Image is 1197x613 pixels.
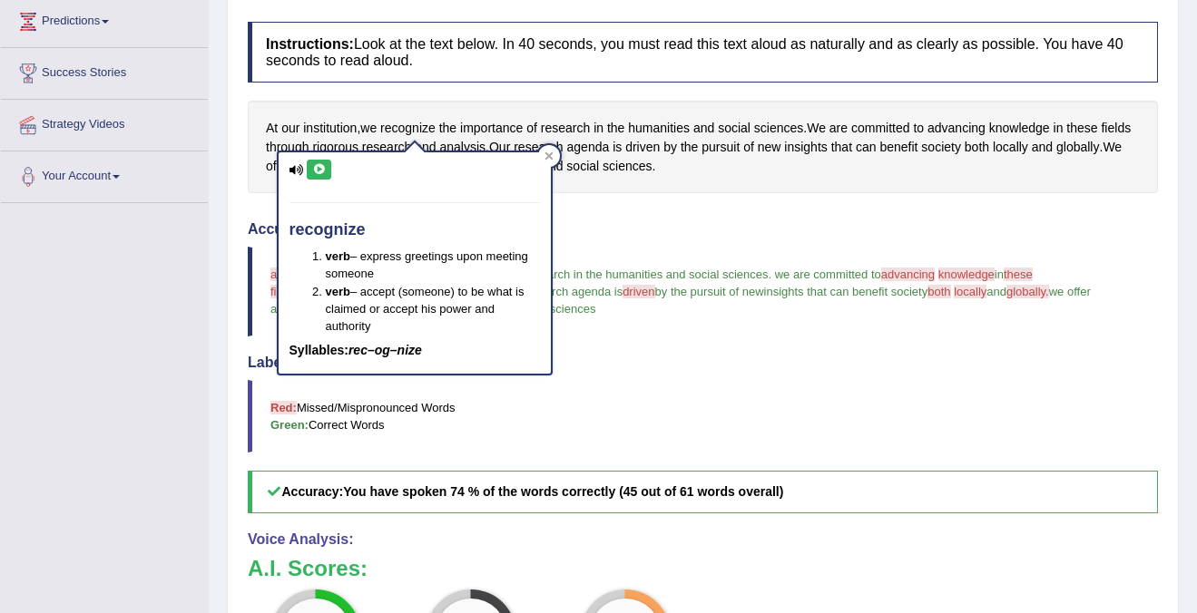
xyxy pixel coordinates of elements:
h5: Syllables: [289,344,540,357]
span: the importance of research in the humanities and social sciences [430,268,769,281]
span: globally. [1006,285,1049,298]
span: Click to see word definition [927,119,986,138]
span: Click to see word definition [1056,138,1099,157]
span: Click to see word definition [541,119,590,138]
span: Click to see word definition [829,119,848,138]
span: Click to see word definition [851,119,910,138]
span: knowledge [938,268,995,281]
blockquote: Missed/Mispronounced Words Correct Words [248,380,1158,452]
span: by the pursuit of new [655,285,764,298]
span: Click to see word definition [807,119,826,138]
span: driven [623,285,654,298]
span: Click to see word definition [1103,138,1122,157]
span: both [927,285,950,298]
span: Click to see word definition [743,138,754,157]
div: , . . . . [248,101,1158,193]
span: Click to see word definition [754,119,803,138]
span: Click to see word definition [913,119,924,138]
span: Click to see word definition [266,119,278,138]
a: Strategy Videos [1,100,208,145]
span: Click to see word definition [625,138,660,157]
h4: Voice Analysis: [248,531,1158,548]
span: fields [270,285,298,298]
span: Click to see word definition [303,119,357,138]
span: Click to see word definition [1101,119,1131,138]
span: Click to see word definition [831,138,852,157]
h4: Accuracy Comparison for Reading Scores: [248,221,1158,238]
span: Click to see word definition [613,138,622,157]
span: these [1004,268,1033,281]
b: verb [326,285,350,298]
a: Success Stories [1,48,208,93]
span: Click to see word definition [784,138,827,157]
span: Click to see word definition [856,138,877,157]
h5: Accuracy: [248,471,1158,513]
span: Click to see word definition [1066,119,1097,138]
span: Click to see word definition [628,119,690,138]
b: Instructions: [266,36,354,52]
span: insights that can benefit society [764,285,928,298]
h4: Labels: [248,355,1158,371]
span: . [768,268,771,281]
span: Click to see word definition [360,119,377,138]
span: Click to see word definition [460,119,523,138]
span: Click to see word definition [603,157,652,176]
span: Click to see word definition [921,138,961,157]
span: in [995,268,1004,281]
span: Click to see word definition [607,119,624,138]
span: Click to see word definition [281,119,299,138]
span: at our institution, we recognize [270,268,430,281]
span: Click to see word definition [663,138,677,157]
span: Click to see word definition [566,157,599,176]
span: Click to see word definition [993,138,1028,157]
b: verb [326,249,350,263]
span: Click to see word definition [567,138,610,157]
h4: Look at the text below. In 40 seconds, you must read this text aloud as naturally and as clearly ... [248,22,1158,83]
a: Your Account [1,151,208,197]
span: our research agenda is [502,285,623,298]
span: Click to see word definition [266,157,291,176]
span: Click to see word definition [758,138,781,157]
span: locally [954,285,986,298]
b: Green: [270,418,309,432]
span: Click to see word definition [989,119,1050,138]
span: and [986,285,1006,298]
span: Click to see word definition [1032,138,1053,157]
b: Red: [270,401,297,414]
span: Click to see word definition [693,119,714,138]
li: – accept (someone) to be what is claimed or accept his power and authority [326,283,540,335]
span: we are committed to [775,268,881,281]
span: Click to see word definition [380,119,436,138]
span: Click to see word definition [526,119,537,138]
span: Click to see word definition [702,138,740,157]
h4: recognize [289,221,540,239]
span: Click to see word definition [718,119,751,138]
span: Click to see word definition [439,119,456,138]
span: advancing [881,268,935,281]
span: Click to see word definition [1054,119,1064,138]
em: rec–og–nize [348,343,422,357]
span: Click to see word definition [965,138,989,157]
b: A.I. Scores: [248,556,368,580]
span: Click to see word definition [681,138,698,157]
span: Click to see word definition [594,119,603,138]
span: Click to see word definition [879,138,917,157]
b: You have spoken 74 % of the words correctly (45 out of 61 words overall) [343,484,783,499]
li: – express greetings upon meeting someone [326,248,540,282]
span: Click to see word definition [266,138,309,157]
